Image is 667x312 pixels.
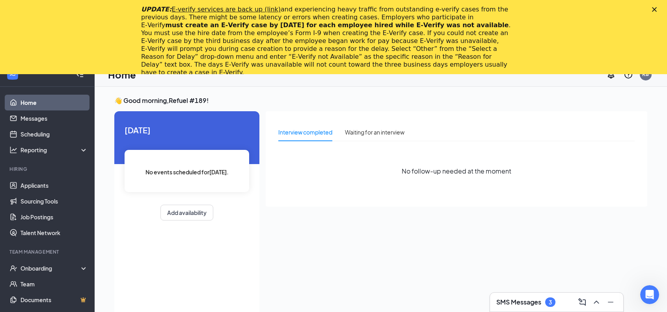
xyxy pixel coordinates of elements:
div: Onboarding [20,264,81,272]
a: Sourcing Tools [20,193,88,209]
div: Interview completed [278,128,332,136]
svg: Notifications [606,70,616,79]
button: Minimize [604,296,617,308]
svg: UserCheck [9,264,17,272]
a: DocumentsCrown [20,292,88,308]
a: Home [20,95,88,110]
svg: ChevronUp [592,297,601,307]
i: UPDATE: [141,6,281,13]
div: Hiring [9,166,86,172]
h1: Home [108,68,136,81]
iframe: Intercom live chat [640,285,659,304]
button: Add availability [160,205,213,220]
svg: Analysis [9,146,17,154]
a: E-verify services are back up (link) [171,6,281,13]
a: Talent Network [20,225,88,241]
a: Scheduling [20,126,88,142]
a: Messages [20,110,88,126]
span: No events scheduled for [DATE] . [145,168,229,176]
div: Team Management [9,248,86,255]
button: ChevronUp [590,296,603,308]
a: Job Postings [20,209,88,225]
a: Applicants [20,177,88,193]
svg: ComposeMessage [578,297,587,307]
b: must create an E‑Verify case by [DATE] for each employee hired while E‑Verify was not available [165,21,509,29]
div: 3 [549,299,552,306]
svg: Minimize [606,297,615,307]
div: R# [642,71,649,78]
span: No follow-up needed at the moment [402,166,511,176]
div: Waiting for an interview [345,128,404,136]
div: Close [652,7,660,12]
div: Reporting [20,146,88,154]
svg: Collapse [76,71,84,78]
svg: WorkstreamLogo [9,70,17,78]
a: Team [20,276,88,292]
svg: QuestionInfo [624,70,633,79]
h3: 👋 Good morning, Refuel #189 ! [114,96,647,105]
div: and experiencing heavy traffic from outstanding e-verify cases from the previous days. There migh... [141,6,513,77]
span: [DATE] [125,124,249,136]
button: ComposeMessage [576,296,589,308]
h3: SMS Messages [496,298,541,306]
